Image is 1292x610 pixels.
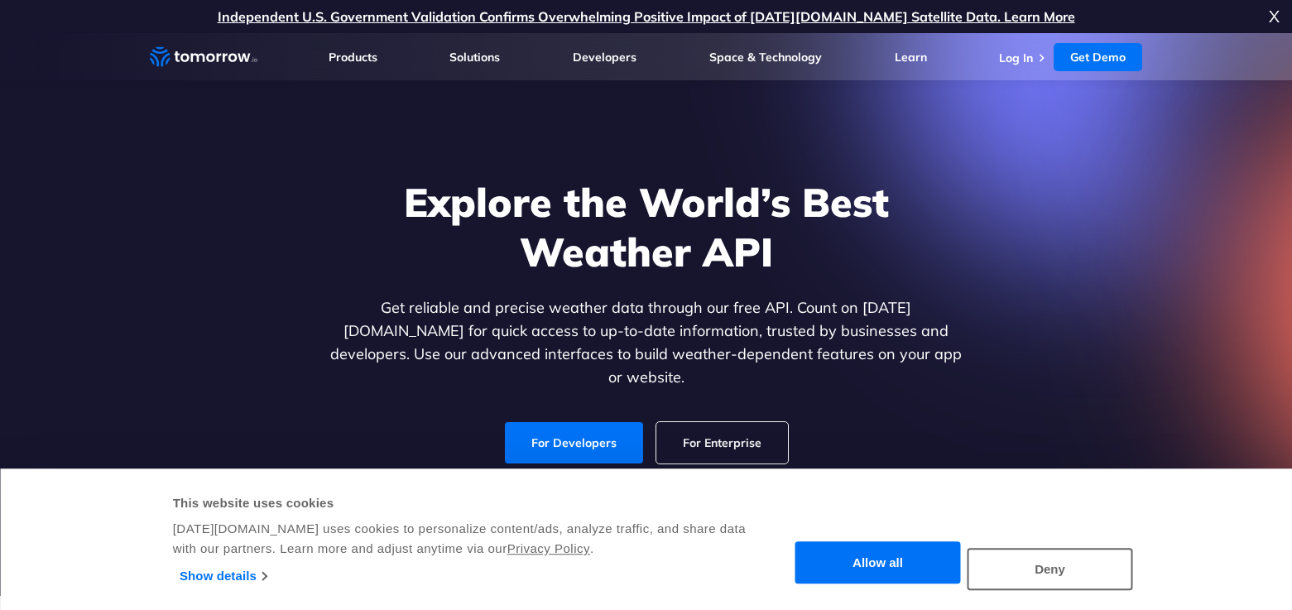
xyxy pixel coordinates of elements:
h1: Explore the World’s Best Weather API [327,177,966,276]
button: Deny [968,548,1133,590]
a: For Enterprise [656,422,788,464]
a: Independent U.S. Government Validation Confirms Overwhelming Positive Impact of [DATE][DOMAIN_NAM... [218,8,1075,25]
p: Get reliable and precise weather data through our free API. Count on [DATE][DOMAIN_NAME] for quic... [327,296,966,389]
button: Allow all [795,542,961,584]
a: Developers [573,50,636,65]
a: Get Demo [1054,43,1142,71]
a: Log In [999,50,1033,65]
a: Privacy Policy [507,541,590,555]
a: For Developers [505,422,643,464]
a: Show details [180,564,267,588]
a: Space & Technology [709,50,822,65]
a: Solutions [449,50,500,65]
a: Learn [895,50,927,65]
a: Products [329,50,377,65]
div: [DATE][DOMAIN_NAME] uses cookies to personalize content/ads, analyze traffic, and share data with... [173,519,748,559]
div: This website uses cookies [173,493,748,513]
a: Home link [150,45,257,70]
